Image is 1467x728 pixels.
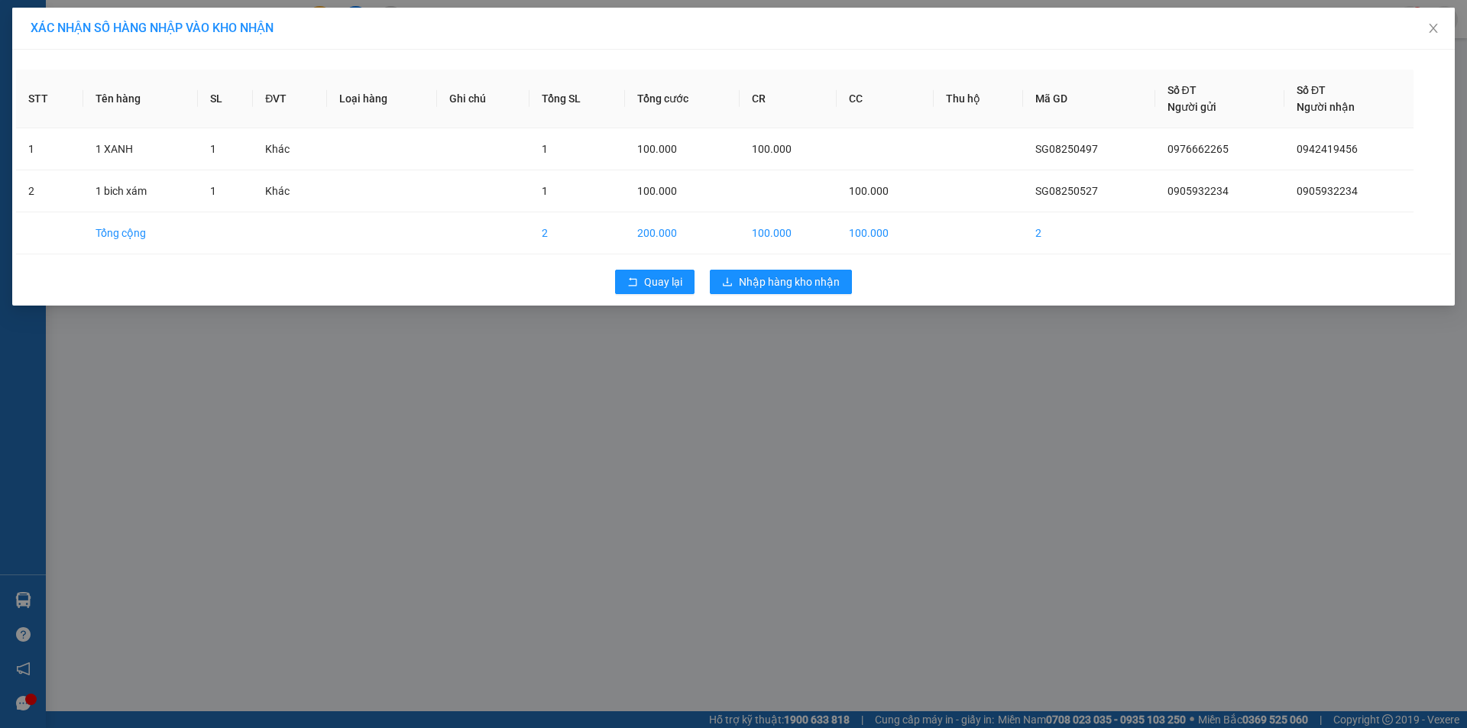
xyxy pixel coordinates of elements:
span: Quay lại [644,273,682,290]
span: 0905932234 [1297,185,1358,197]
span: 1 [210,143,216,155]
span: 1 [542,143,548,155]
span: 0942419456 [1297,143,1358,155]
td: Khác [253,128,327,170]
span: environment [105,102,116,113]
span: rollback [627,277,638,289]
span: Số ĐT [1167,84,1197,96]
span: Nhập hàng kho nhận [739,273,840,290]
li: VP VP 330 [PERSON_NAME] [8,83,105,116]
span: 100.000 [637,185,677,197]
span: close [1427,22,1439,34]
span: download [722,277,733,289]
th: Ghi chú [437,70,529,128]
th: Tổng SL [529,70,626,128]
td: 200.000 [625,212,740,254]
span: 0976662265 [1167,143,1229,155]
button: rollbackQuay lại [615,270,695,294]
span: XÁC NHẬN SỐ HÀNG NHẬP VÀO KHO NHẬN [31,21,274,35]
th: Loại hàng [327,70,437,128]
li: Tân Quang Dũng Thành Liên [8,8,222,65]
button: downloadNhập hàng kho nhận [710,270,852,294]
b: Bến xe An Sương - Quận 12 [105,102,201,131]
th: CC [837,70,934,128]
td: 2 [16,170,83,212]
td: 2 [1023,212,1155,254]
span: Số ĐT [1297,84,1326,96]
span: SG08250497 [1035,143,1098,155]
th: Mã GD [1023,70,1155,128]
td: Tổng cộng [83,212,198,254]
span: 100.000 [849,185,889,197]
th: Tên hàng [83,70,198,128]
td: Khác [253,170,327,212]
th: CR [740,70,837,128]
span: 0905932234 [1167,185,1229,197]
th: Tổng cước [625,70,740,128]
td: 1 bich xám [83,170,198,212]
button: Close [1412,8,1455,50]
td: 2 [529,212,626,254]
td: 100.000 [837,212,934,254]
th: Thu hộ [934,70,1023,128]
li: VP VP An Sương [105,83,203,99]
th: SL [198,70,254,128]
th: ĐVT [253,70,327,128]
td: 1 XANH [83,128,198,170]
span: Người gửi [1167,101,1216,113]
span: 100.000 [752,143,792,155]
td: 1 [16,128,83,170]
span: 1 [542,185,548,197]
span: 100.000 [637,143,677,155]
td: 100.000 [740,212,837,254]
span: SG08250527 [1035,185,1098,197]
span: Người nhận [1297,101,1355,113]
span: 1 [210,185,216,197]
th: STT [16,70,83,128]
